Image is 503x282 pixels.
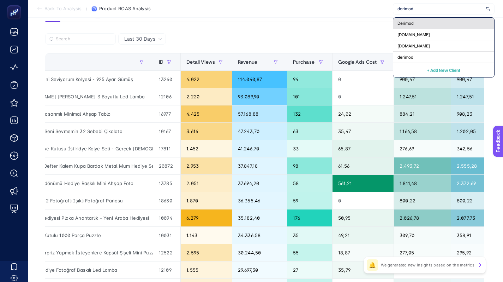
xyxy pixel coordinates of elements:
div: 16977 [153,105,180,122]
div: 55 [287,244,332,261]
div: Yeni Araç Hediyesi Plaka Anahtarlık - Yeni Araba Hediyesi [12,209,153,226]
div: 1.555 [181,261,232,278]
div: 1.811,48 [394,175,451,192]
div: Kişiye Özel Kutulu 1000 Parça Puzzle [12,227,153,244]
span: ID [159,59,163,65]
div: Sevgiliye Yıldönümü Hediye Baskılı Mini Ahşap Foto [12,175,153,192]
div: Karakalem Tasarımlı Minimal Ahşap Tablo [12,105,153,122]
div: 561,21 [333,175,394,192]
div: 50,95 [333,209,394,226]
span: Feedback [4,2,27,8]
div: 37.847,18 [232,157,287,174]
div: Kişiye Özel 12 Fotoğraflı Işıklı Fotoğraf Panosu [12,192,153,209]
div: 65,87 [333,140,394,157]
input: Search [56,36,112,42]
div: 41.246,70 [232,140,287,157]
div: 98 [287,157,332,174]
div: 1.143 [181,227,232,244]
div: 18,87 [333,244,394,261]
div: 59 [287,192,332,209]
p: We generated new insights based on the metrics [381,262,474,268]
div: 12109 [153,261,180,278]
div: Sevgiliye Sürpriz Yapmak İsteyenlere Kapsül Şişeli Mini Puzzle [12,244,153,261]
div: 47.243,70 [232,123,287,140]
div: Ahşap Hediye Kutusu İstiridye Kolye Seti - Gerçek [DEMOGRAPHIC_DATA] Kolye [12,140,153,157]
div: 12106 [153,88,180,105]
div: 1.452 [181,140,232,157]
input: My Account [397,6,483,12]
div: 63 [287,123,332,140]
img: svg%3e [486,5,490,12]
div: 94 [287,71,332,88]
div: 93.089,90 [232,88,287,105]
div: 0 [333,71,394,88]
div: 61,56 [333,157,394,174]
span: Derimod [397,21,414,26]
span: / [86,6,88,11]
span: [DOMAIN_NAME] [397,32,430,38]
span: + Add New Client [427,68,460,73]
div: [PERSON_NAME] [PERSON_NAME] 3 Boyutlu Led Lamba [12,88,153,105]
div: 2.051 [181,175,232,192]
div: 4.425 [181,105,232,122]
div: 100 Dilde Seni Seviyorum Kolyesi - 925 Ayar Gümüş [12,71,153,88]
span: [DOMAIN_NAME] [397,43,430,49]
div: 20872 [153,157,180,174]
button: + Add New Client [427,66,460,74]
div: 2.953 [181,157,232,174]
div: 4.022 [181,71,232,88]
div: 3.616 [181,123,232,140]
div: 17811 [153,140,180,157]
div: 37.694,20 [232,175,287,192]
div: 884,21 [394,105,451,122]
div: 10094 [153,209,180,226]
div: 10031 [153,227,180,244]
div: 1.166,58 [394,123,451,140]
span: derimod [397,54,413,60]
span: Purchase [293,59,315,65]
div: 57.168,88 [232,105,287,122]
div: 2.493,72 [394,157,451,174]
div: 13785 [153,175,180,192]
span: Detail Views [186,59,215,65]
div: 34.336,58 [232,227,287,244]
div: Sevgiliye Hediye Fotoğraf Baskılı Led Lamba [12,261,153,278]
div: Kişiye Özel Defter Kalem Kupa Bardak Metal Mum Hediye Seti [12,157,153,174]
div: 58 [287,175,332,192]
div: 18630 [153,192,180,209]
div: 1.870 [181,192,232,209]
div: 36.355,46 [232,192,287,209]
div: 30.244,50 [232,244,287,261]
div: 0 [333,88,394,105]
div: 🔔 [367,259,378,271]
div: 35.182,40 [232,209,287,226]
div: 114.040,87 [232,71,287,88]
div: 12522 [153,244,180,261]
div: 6.279 [181,209,232,226]
div: 24,02 [333,105,394,122]
div: 309,70 [394,227,451,244]
div: 35 [287,227,332,244]
div: 10167 [153,123,180,140]
span: Product ROAS Analysis [99,6,151,12]
div: 277,05 [394,244,451,261]
div: 176 [287,209,332,226]
div: 132 [287,105,332,122]
div: 27 [287,261,332,278]
div: 13260 [153,71,180,88]
div: 276,69 [394,140,451,157]
div: 101 [287,88,332,105]
div: 35,47 [333,123,394,140]
span: Back To Analysis [44,6,82,12]
div: 900,47 [394,71,451,88]
div: 0 [333,192,394,209]
div: 1.247,51 [394,88,451,105]
div: 2.220 [181,88,232,105]
div: 2.595 [181,244,232,261]
div: 2.026,78 [394,209,451,226]
span: Revenue [238,59,257,65]
div: 49,21 [333,227,394,244]
span: Last 30 Days [124,35,155,42]
div: 33 [287,140,332,157]
span: Google Ads Cost [338,59,377,65]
